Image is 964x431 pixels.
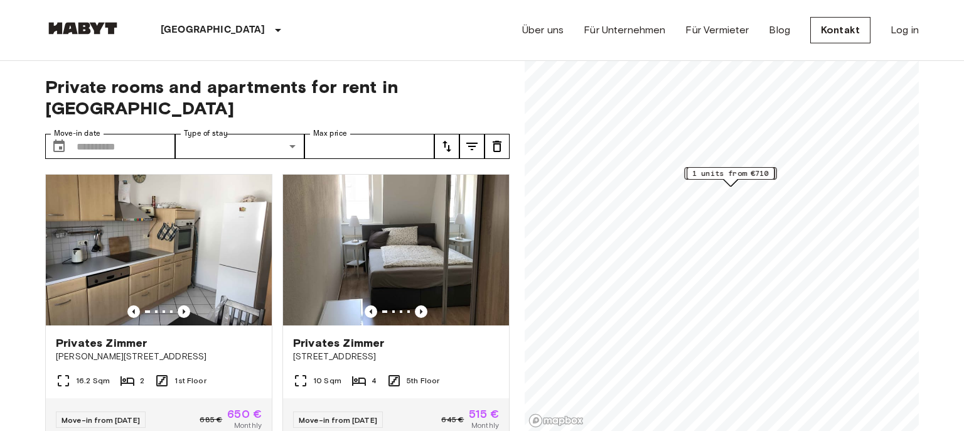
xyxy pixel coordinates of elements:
button: Choose date [46,134,72,159]
a: Blog [769,23,790,38]
span: Monthly [471,420,499,431]
button: tune [434,134,459,159]
span: 5th Floor [407,375,439,386]
span: Private rooms and apartments for rent in [GEOGRAPHIC_DATA] [45,76,510,119]
span: 650 € [227,408,262,420]
span: 1 units from €710 [692,168,769,179]
a: Log in [891,23,919,38]
span: 685 € [200,414,222,425]
button: tune [459,134,485,159]
span: Move-in from [DATE] [299,415,377,425]
span: 2 [140,375,144,386]
span: 1st Floor [174,375,206,386]
span: Move-in from [DATE] [62,415,140,425]
span: Monthly [234,420,262,431]
button: Previous image [365,305,377,318]
div: Map marker [685,167,777,187]
span: 515 € [469,408,499,420]
button: Previous image [178,305,190,318]
span: 10 Sqm [313,375,341,386]
span: 4 [372,375,377,386]
span: 16.2 Sqm [76,375,110,386]
a: Für Vermieter [685,23,749,38]
button: Previous image [127,305,140,318]
a: Über uns [522,23,564,38]
label: Move-in date [54,128,100,139]
a: Für Unternehmen [584,23,665,38]
div: Map marker [687,167,774,187]
img: Marketing picture of unit DE-04-029-005-03HF [283,175,509,325]
p: [GEOGRAPHIC_DATA] [161,23,265,38]
img: Habyt [45,22,120,35]
span: Privates Zimmer [56,336,147,351]
a: Kontakt [810,17,870,43]
label: Type of stay [184,128,228,139]
span: [PERSON_NAME][STREET_ADDRESS] [56,351,262,363]
span: 645 € [441,414,464,425]
button: tune [485,134,510,159]
button: Previous image [415,305,427,318]
label: Max price [313,128,347,139]
img: Marketing picture of unit DE-04-031-001-01HF [46,175,272,325]
a: Mapbox logo [528,413,584,428]
span: [STREET_ADDRESS] [293,351,499,363]
span: Privates Zimmer [293,336,384,351]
